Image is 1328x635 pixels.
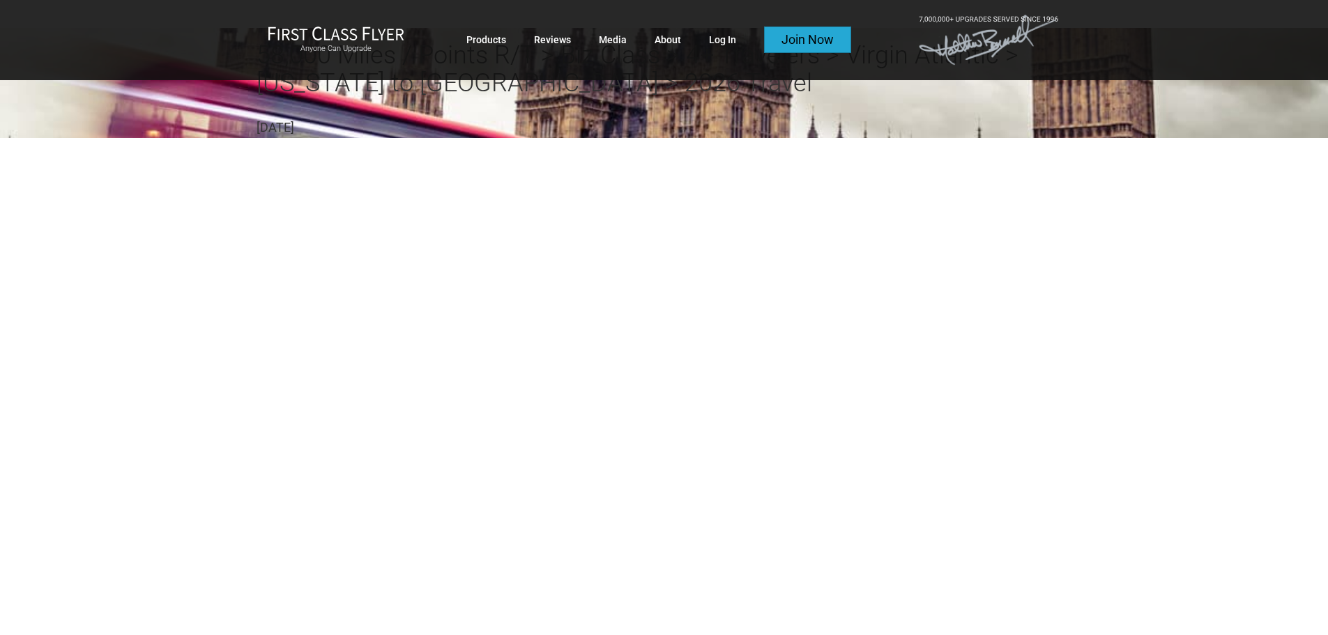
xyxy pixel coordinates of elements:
a: Products [466,27,506,52]
img: First Class Flyer [268,26,404,40]
small: Anyone Can Upgrade [268,44,404,54]
a: Reviews [534,27,571,52]
a: First Class FlyerAnyone Can Upgrade [268,26,404,54]
a: Log In [709,27,736,52]
a: About [655,27,681,52]
time: [DATE] [257,120,294,135]
a: Media [599,27,627,52]
h2: 58,000 Miles / Points R/T > Biz Class > 4+ Travelers > Virgin Atlantic > [US_STATE] to [GEOGRAPHI... [257,42,1072,97]
a: Join Now [764,26,851,53]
